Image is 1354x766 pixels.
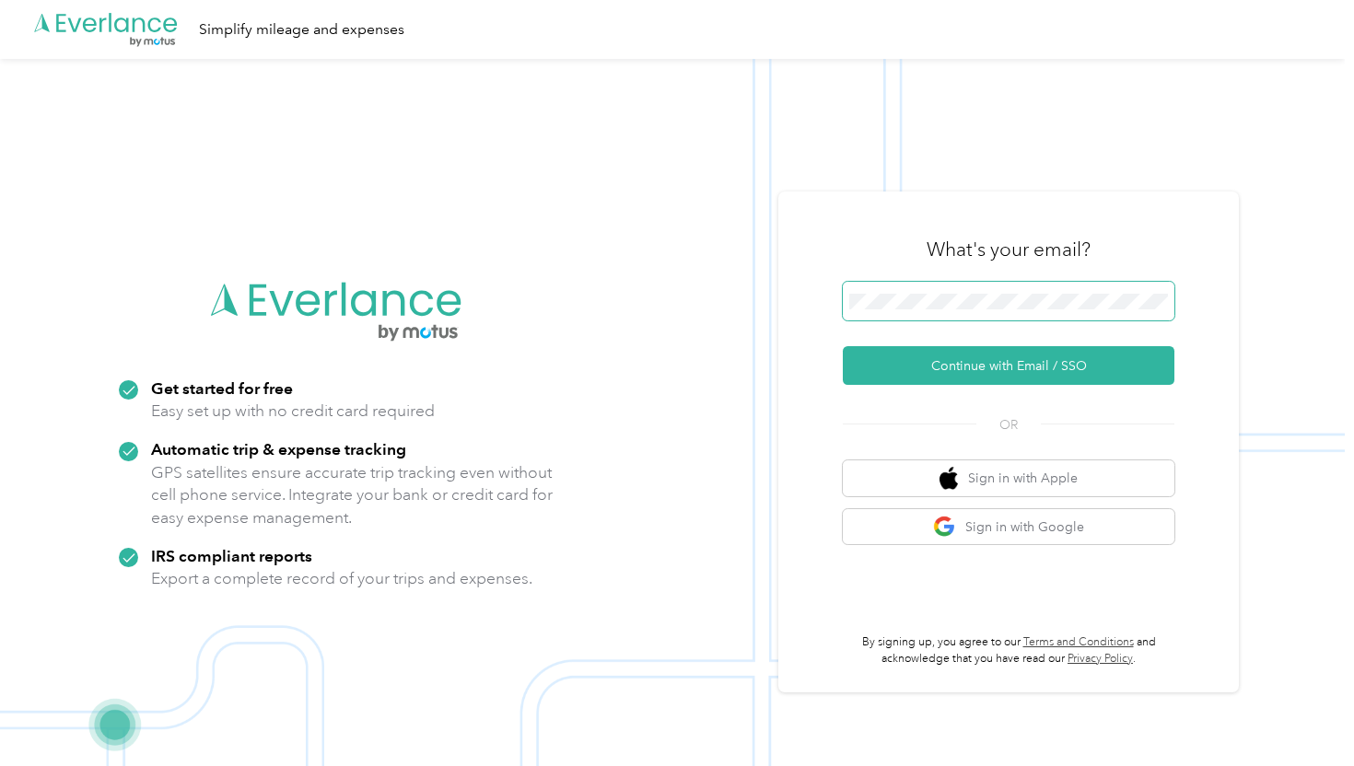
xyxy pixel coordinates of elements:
[199,18,404,41] div: Simplify mileage and expenses
[933,516,956,539] img: google logo
[976,415,1041,435] span: OR
[151,439,406,458] strong: Automatic trip & expense tracking
[151,400,435,423] p: Easy set up with no credit card required
[1068,652,1133,666] a: Privacy Policy
[940,467,958,490] img: apple logo
[1023,635,1134,649] a: Terms and Conditions
[151,378,293,398] strong: Get started for free
[927,237,1091,262] h3: What's your email?
[843,346,1174,385] button: Continue with Email / SSO
[843,460,1174,496] button: apple logoSign in with Apple
[151,567,532,590] p: Export a complete record of your trips and expenses.
[151,546,312,565] strong: IRS compliant reports
[843,634,1174,667] p: By signing up, you agree to our and acknowledge that you have read our .
[151,461,554,529] p: GPS satellites ensure accurate trip tracking even without cell phone service. Integrate your bank...
[843,509,1174,545] button: google logoSign in with Google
